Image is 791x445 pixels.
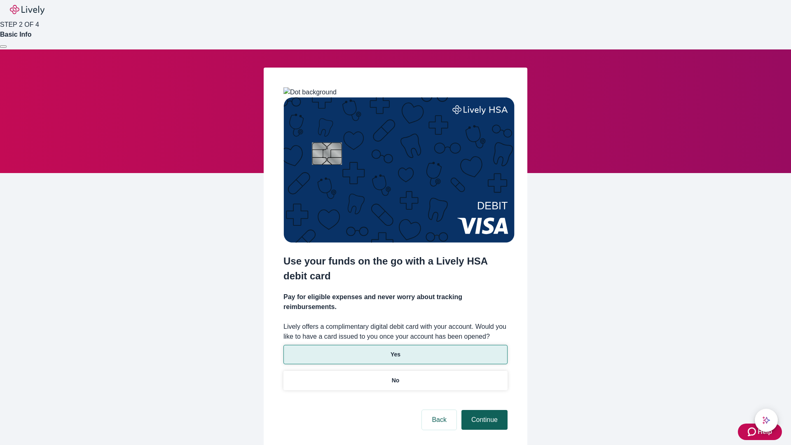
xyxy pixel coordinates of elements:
svg: Zendesk support icon [748,427,758,437]
button: Continue [461,410,508,430]
button: Zendesk support iconHelp [738,424,782,440]
label: Lively offers a complimentary digital debit card with your account. Would you like to have a card... [283,322,508,342]
p: Yes [391,350,400,359]
p: No [392,376,400,385]
img: Debit card [283,97,515,243]
h4: Pay for eligible expenses and never worry about tracking reimbursements. [283,292,508,312]
button: chat [755,409,778,432]
button: Yes [283,345,508,364]
span: Help [758,427,772,437]
svg: Lively AI Assistant [762,416,770,424]
button: No [283,371,508,390]
h2: Use your funds on the go with a Lively HSA debit card [283,254,508,283]
button: Back [422,410,456,430]
img: Lively [10,5,44,15]
img: Dot background [283,87,337,97]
